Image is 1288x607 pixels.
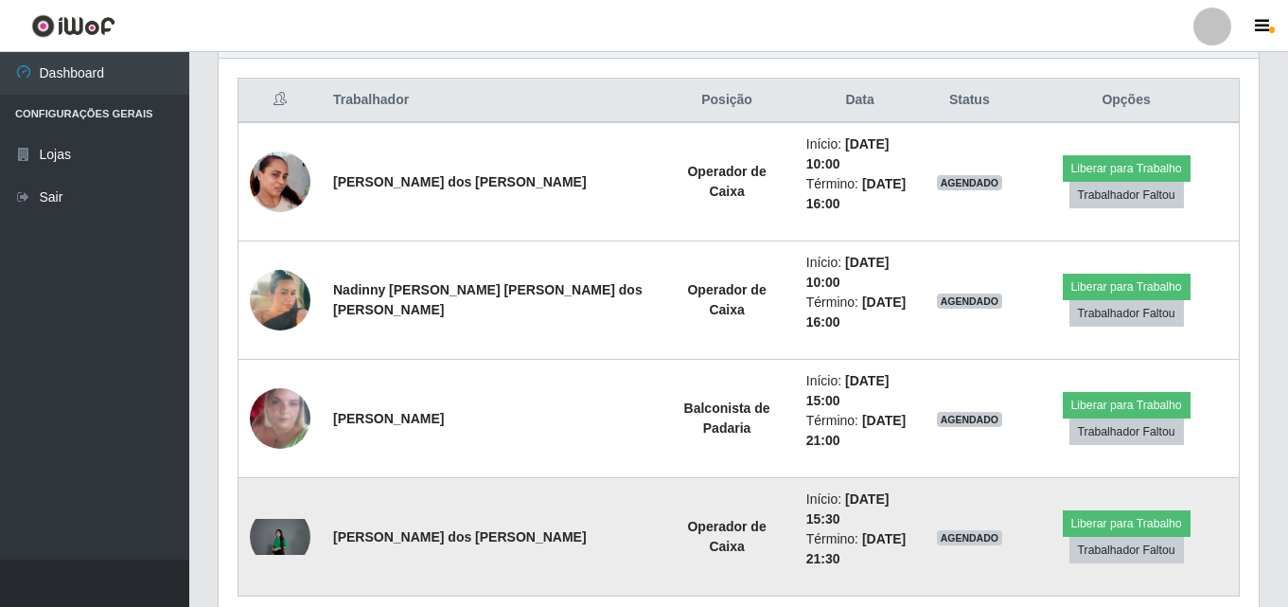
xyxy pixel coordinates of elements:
[333,174,587,189] strong: [PERSON_NAME] dos [PERSON_NAME]
[687,519,766,554] strong: Operador de Caixa
[1063,155,1191,182] button: Liberar para Trabalho
[250,128,310,236] img: 1757719645917.jpeg
[687,164,766,199] strong: Operador de Caixa
[333,529,587,545] strong: [PERSON_NAME] dos [PERSON_NAME]
[937,412,1003,427] span: AGENDADO
[806,134,914,174] li: Início:
[806,373,890,408] time: [DATE] 15:00
[937,530,1003,545] span: AGENDADO
[806,411,914,451] li: Término:
[659,79,794,123] th: Posição
[31,14,115,38] img: CoreUI Logo
[687,282,766,317] strong: Operador de Caixa
[806,253,914,293] li: Início:
[806,174,914,214] li: Término:
[1063,274,1191,300] button: Liberar para Trabalho
[250,246,310,354] img: 1755794776591.jpeg
[1014,79,1239,123] th: Opções
[333,282,643,317] strong: Nadinny [PERSON_NAME] [PERSON_NAME] dos [PERSON_NAME]
[806,529,914,569] li: Término:
[806,136,890,171] time: [DATE] 10:00
[806,490,914,529] li: Início:
[1069,300,1184,327] button: Trabalhador Faltou
[1069,182,1184,208] button: Trabalhador Faltou
[806,255,890,290] time: [DATE] 10:00
[806,371,914,411] li: Início:
[926,79,1015,123] th: Status
[1069,537,1184,563] button: Trabalhador Faltou
[250,519,310,555] img: 1758553448636.jpeg
[1063,392,1191,419] button: Liberar para Trabalho
[1063,510,1191,537] button: Liberar para Trabalho
[795,79,926,123] th: Data
[806,491,890,527] time: [DATE] 15:30
[937,294,1003,309] span: AGENDADO
[1069,419,1184,445] button: Trabalhador Faltou
[806,293,914,332] li: Término:
[322,79,659,123] th: Trabalhador
[250,365,310,473] img: 1748981106341.jpeg
[937,175,1003,190] span: AGENDADO
[684,401,770,436] strong: Balconista de Padaria
[333,411,444,426] strong: [PERSON_NAME]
